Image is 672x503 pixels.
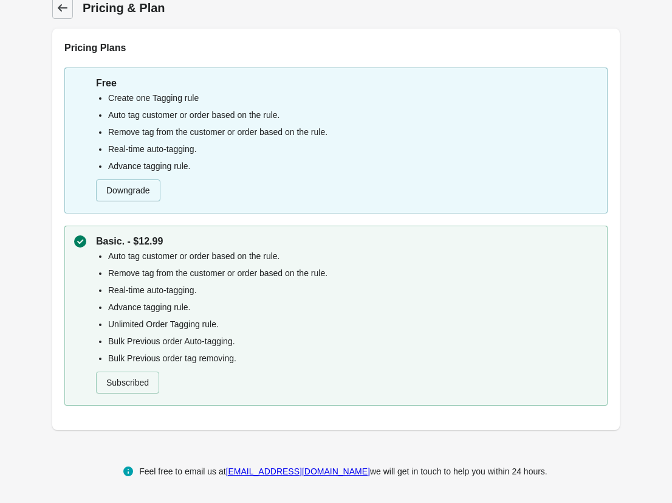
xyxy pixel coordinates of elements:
[108,126,598,138] li: Remove tag from the customer or order based on the rule.
[108,284,598,296] li: Real-time auto-tagging.
[96,372,159,394] button: Subscribed
[226,467,370,476] a: [EMAIL_ADDRESS][DOMAIN_NAME]
[139,464,547,479] div: Feel free to email us at we will get in touch to help you within 24 hours.
[108,250,598,262] li: Auto tag customer or order based on the rule.
[108,352,598,364] li: Bulk Previous order tag removing.
[108,109,598,121] li: Auto tag customer or order based on the rule.
[108,335,598,347] li: Bulk Previous order Auto-tagging.
[108,267,598,279] li: Remove tag from the customer or order based on the rule.
[64,41,608,55] h2: Pricing Plans
[108,143,598,155] li: Real-time auto-tagging.
[108,301,598,313] li: Advance tagging rule.
[96,76,598,91] p: Free
[96,234,598,249] p: Basic. - $12.99
[108,160,598,172] li: Advance tagging rule.
[108,92,598,104] li: Create one Tagging rule
[108,318,598,330] li: Unlimited Order Tagging rule.
[96,179,160,201] button: Downgrade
